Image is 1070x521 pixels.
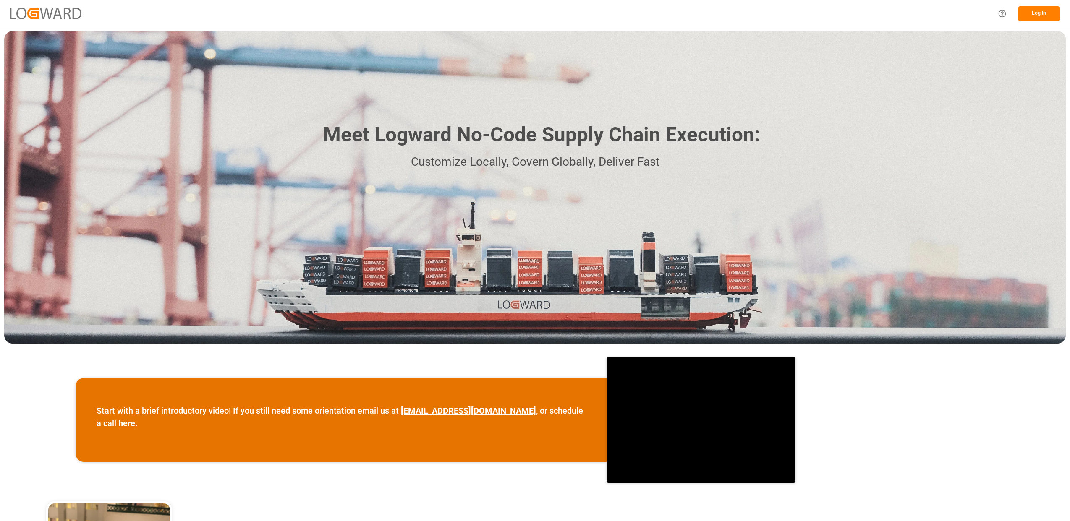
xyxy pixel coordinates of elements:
p: Customize Locally, Govern Globally, Deliver Fast [311,153,760,172]
button: Help Center [993,4,1012,23]
a: [EMAIL_ADDRESS][DOMAIN_NAME] [401,406,536,416]
img: Logward_new_orange.png [10,8,81,19]
button: Log In [1018,6,1060,21]
p: Start with a brief introductory video! If you still need some orientation email us at , or schedu... [97,404,586,430]
a: here [118,418,135,428]
h1: Meet Logward No-Code Supply Chain Execution: [323,120,760,150]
